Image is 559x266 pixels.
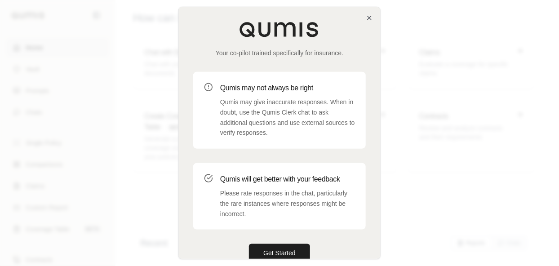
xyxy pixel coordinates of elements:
[220,83,355,93] h3: Qumis may not always be right
[193,49,366,58] p: Your co-pilot trained specifically for insurance.
[220,174,355,185] h3: Qumis will get better with your feedback
[239,22,320,38] img: Qumis Logo
[249,244,310,262] button: Get Started
[220,97,355,138] p: Qumis may give inaccurate responses. When in doubt, use the Qumis Clerk chat to ask additional qu...
[220,188,355,219] p: Please rate responses in the chat, particularly the rare instances where responses might be incor...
